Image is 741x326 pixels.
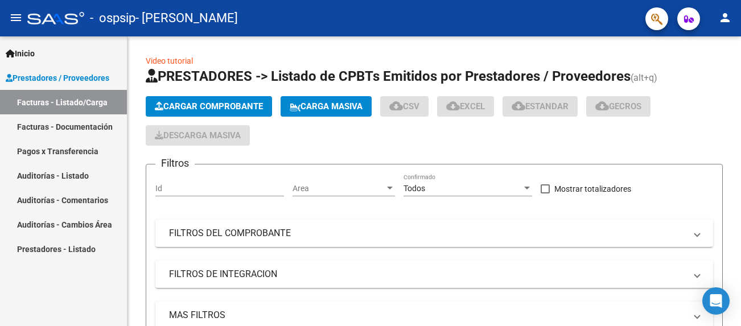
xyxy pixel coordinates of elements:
span: Todos [404,184,425,193]
mat-icon: cloud_download [446,99,460,113]
span: Estandar [512,101,569,112]
button: Gecros [586,96,651,117]
mat-icon: cloud_download [595,99,609,113]
span: Mostrar totalizadores [554,182,631,196]
mat-icon: menu [9,11,23,24]
span: PRESTADORES -> Listado de CPBTs Emitidos por Prestadores / Proveedores [146,68,631,84]
app-download-masive: Descarga masiva de comprobantes (adjuntos) [146,125,250,146]
span: CSV [389,101,419,112]
span: Carga Masiva [290,101,363,112]
mat-expansion-panel-header: FILTROS DE INTEGRACION [155,261,713,288]
span: - [PERSON_NAME] [135,6,238,31]
div: Open Intercom Messenger [702,287,730,315]
mat-icon: cloud_download [512,99,525,113]
span: Prestadores / Proveedores [6,72,109,84]
mat-icon: person [718,11,732,24]
span: Gecros [595,101,641,112]
span: EXCEL [446,101,485,112]
span: Area [293,184,385,193]
button: CSV [380,96,429,117]
button: Carga Masiva [281,96,372,117]
button: Estandar [503,96,578,117]
span: Cargar Comprobante [155,101,263,112]
mat-panel-title: MAS FILTROS [169,309,686,321]
mat-expansion-panel-header: FILTROS DEL COMPROBANTE [155,220,713,247]
button: Cargar Comprobante [146,96,272,117]
span: - ospsip [90,6,135,31]
span: Inicio [6,47,35,60]
span: Descarga Masiva [155,130,241,141]
button: Descarga Masiva [146,125,250,146]
button: EXCEL [437,96,494,117]
mat-panel-title: FILTROS DE INTEGRACION [169,268,686,280]
span: (alt+q) [631,72,657,83]
mat-panel-title: FILTROS DEL COMPROBANTE [169,227,686,240]
h3: Filtros [155,155,195,171]
mat-icon: cloud_download [389,99,403,113]
a: Video tutorial [146,56,193,65]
